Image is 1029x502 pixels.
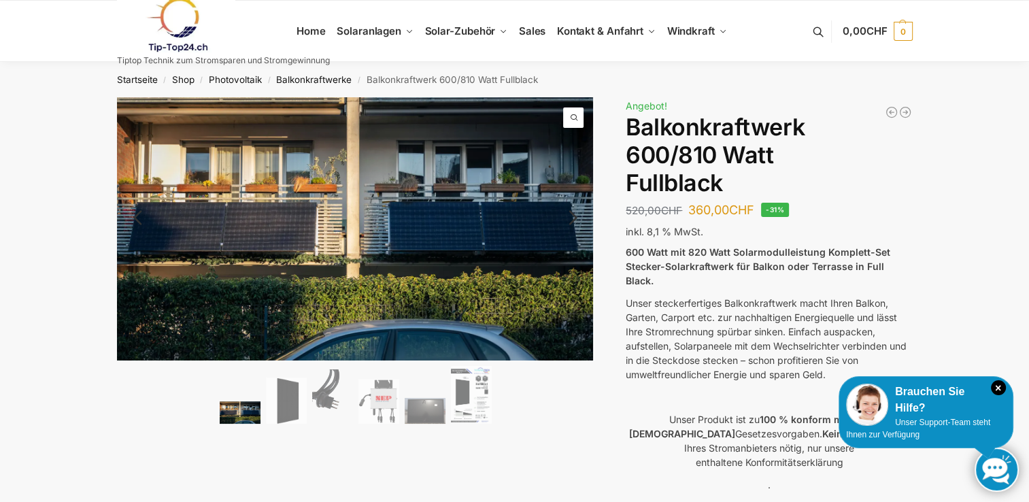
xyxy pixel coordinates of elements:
[312,369,353,424] img: Anschlusskabel-3meter_schweizer-stecker
[405,398,445,424] img: Balkonkraftwerk 600/810 Watt Fullblack – Bild 5
[843,11,912,52] a: 0,00CHF 0
[843,24,887,37] span: 0,00
[661,1,732,62] a: Windkraft
[846,384,1006,416] div: Brauchen Sie Hilfe?
[557,24,643,37] span: Kontakt & Anfahrt
[195,75,209,86] span: /
[626,204,682,217] bdi: 520,00
[551,1,661,62] a: Kontakt & Anfahrt
[220,401,260,424] img: 2 Balkonkraftwerke
[628,414,869,439] strong: 100 % konform mit den [DEMOGRAPHIC_DATA]
[158,75,172,86] span: /
[331,1,419,62] a: Solaranlagen
[117,56,330,65] p: Tiptop Technik zum Stromsparen und Stromgewinnung
[117,74,158,85] a: Startseite
[519,24,546,37] span: Sales
[822,428,847,439] strong: Keine
[846,384,888,426] img: Customer service
[846,418,990,439] span: Unser Support-Team steht Ihnen zur Verfügung
[513,1,551,62] a: Sales
[661,204,682,217] span: CHF
[266,378,307,424] img: TommaTech Vorderseite
[626,226,703,237] span: inkl. 8,1 % MwSt.
[262,75,276,86] span: /
[626,412,912,469] p: Unser Produkt ist zu Gesetzesvorgaben. Genehmigung Ihres Stromanbieters nötig, nur unsere enthalt...
[729,203,754,217] span: CHF
[626,246,890,286] strong: 600 Watt mit 820 Watt Solarmodulleistung Komplett-Set Stecker-Solarkraftwerk für Balkon oder Terr...
[352,75,366,86] span: /
[425,24,496,37] span: Solar-Zubehör
[894,22,913,41] span: 0
[92,62,937,97] nav: Breadcrumb
[276,74,352,85] a: Balkonkraftwerke
[419,1,513,62] a: Solar-Zubehör
[358,379,399,424] img: NEP 800 Drosselbar auf 600 Watt
[172,74,195,85] a: Shop
[866,24,888,37] span: CHF
[885,105,898,119] a: Balkonkraftwerk 445/600 Watt Bificial
[626,478,912,492] p: .
[451,366,492,424] img: Balkonkraftwerk 600/810 Watt Fullblack – Bild 6
[337,24,401,37] span: Solaranlagen
[626,114,912,197] h1: Balkonkraftwerk 600/810 Watt Fullblack
[626,296,912,382] p: Unser steckerfertiges Balkonkraftwerk macht Ihren Balkon, Garten, Carport etc. zur nachhaltigen E...
[688,203,754,217] bdi: 360,00
[209,74,262,85] a: Photovoltaik
[626,100,667,112] span: Angebot!
[991,380,1006,395] i: Schließen
[761,203,789,217] span: -31%
[898,105,912,119] a: 890/600 Watt Solarkraftwerk + 2,7 KW Batteriespeicher Genehmigungsfrei
[667,24,715,37] span: Windkraft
